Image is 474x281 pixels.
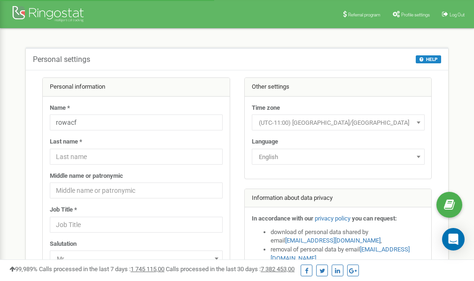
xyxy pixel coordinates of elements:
label: Time zone [252,104,280,113]
input: Name [50,114,223,130]
strong: In accordance with our [252,215,313,222]
li: removal of personal data by email , [271,245,425,263]
label: Name * [50,104,70,113]
h5: Personal settings [33,55,90,64]
label: Job Title * [50,205,77,214]
li: download of personal data shared by email , [271,228,425,245]
label: Language [252,137,278,146]
span: (UTC-11:00) Pacific/Midway [252,114,425,130]
span: (UTC-11:00) Pacific/Midway [255,116,421,129]
div: Personal information [43,78,230,97]
span: English [252,149,425,165]
u: 1 745 115,00 [131,266,164,273]
input: Job Title [50,217,223,233]
label: Middle name or patronymic [50,172,123,181]
input: Last name [50,149,223,165]
span: English [255,151,421,164]
span: Mr. [53,252,219,266]
span: Referral program [348,12,381,17]
span: Mr. [50,251,223,266]
a: privacy policy [315,215,350,222]
span: Log Out [450,12,465,17]
input: Middle name or patronymic [50,182,223,198]
label: Last name * [50,137,82,146]
span: Calls processed in the last 30 days : [166,266,295,273]
strong: you can request: [352,215,397,222]
a: [EMAIL_ADDRESS][DOMAIN_NAME] [285,237,381,244]
span: Profile settings [401,12,430,17]
div: Information about data privacy [245,189,432,208]
button: HELP [416,55,441,63]
span: 99,989% [9,266,38,273]
div: Other settings [245,78,432,97]
label: Salutation [50,240,77,249]
div: Open Intercom Messenger [442,228,465,251]
span: Calls processed in the last 7 days : [39,266,164,273]
u: 7 382 453,00 [261,266,295,273]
